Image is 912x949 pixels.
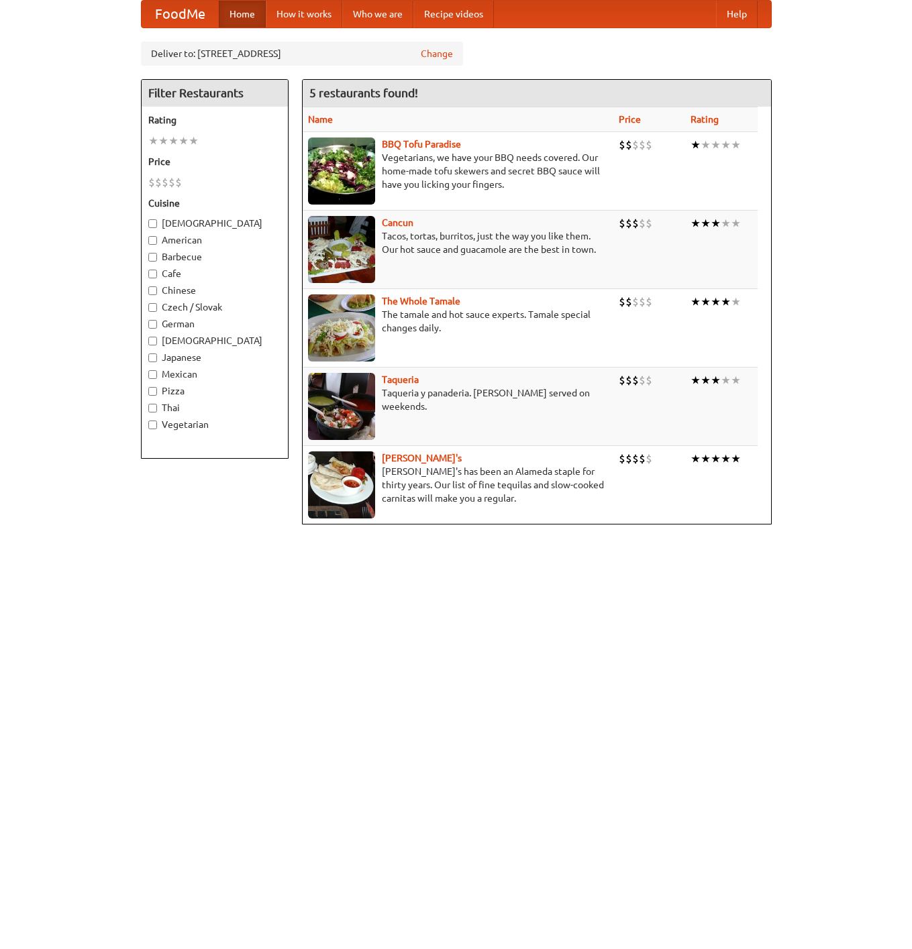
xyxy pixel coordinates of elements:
p: The tamale and hot sauce experts. Tamale special changes daily. [308,308,608,335]
p: [PERSON_NAME]'s has been an Alameda staple for thirty years. Our list of fine tequilas and slow-c... [308,465,608,505]
a: Cancun [382,217,413,228]
h4: Filter Restaurants [142,80,288,107]
li: ★ [721,373,731,388]
label: Vegetarian [148,418,281,431]
li: $ [646,373,652,388]
li: $ [646,294,652,309]
img: wholetamale.jpg [308,294,375,361]
input: Czech / Slovak [148,303,157,312]
a: Change [421,47,453,60]
li: $ [148,175,155,190]
li: $ [155,175,162,190]
img: pedros.jpg [308,451,375,518]
label: Chinese [148,284,281,297]
li: ★ [721,451,731,466]
li: ★ [701,451,711,466]
label: Pizza [148,384,281,398]
li: $ [619,294,625,309]
li: ★ [731,294,741,309]
a: Home [219,1,266,27]
li: $ [639,216,646,231]
li: $ [632,137,639,152]
li: ★ [711,451,721,466]
li: $ [619,451,625,466]
li: ★ [701,294,711,309]
input: German [148,320,157,329]
li: $ [632,451,639,466]
li: ★ [691,216,701,231]
a: Recipe videos [413,1,494,27]
li: ★ [179,133,189,148]
input: Pizza [148,387,157,396]
li: $ [625,137,632,152]
p: Tacos, tortas, burritos, just the way you like them. Our hot sauce and guacamole are the best in ... [308,229,608,256]
li: ★ [701,137,711,152]
li: ★ [721,137,731,152]
p: Taqueria y panaderia. [PERSON_NAME] served on weekends. [308,386,608,413]
li: $ [632,373,639,388]
li: ★ [721,294,731,309]
img: tofuparadise.jpg [308,137,375,205]
li: ★ [731,216,741,231]
li: ★ [168,133,179,148]
a: BBQ Tofu Paradise [382,139,461,150]
input: Cafe [148,270,157,278]
li: ★ [711,373,721,388]
input: [DEMOGRAPHIC_DATA] [148,219,157,228]
label: German [148,317,281,331]
li: ★ [701,373,711,388]
a: Name [308,114,333,125]
label: Cafe [148,267,281,280]
input: Barbecue [148,253,157,262]
li: $ [168,175,175,190]
li: $ [632,294,639,309]
li: $ [625,373,632,388]
li: $ [162,175,168,190]
li: ★ [711,216,721,231]
a: Rating [691,114,719,125]
input: Vegetarian [148,421,157,429]
li: ★ [731,373,741,388]
li: ★ [711,137,721,152]
input: Chinese [148,286,157,295]
li: $ [646,216,652,231]
h5: Price [148,155,281,168]
a: Who we are [342,1,413,27]
input: Mexican [148,370,157,379]
a: Taqueria [382,374,419,385]
li: $ [639,294,646,309]
li: $ [646,451,652,466]
a: The Whole Tamale [382,296,460,306]
li: $ [175,175,182,190]
a: Help [716,1,758,27]
label: American [148,233,281,247]
li: $ [639,373,646,388]
p: Vegetarians, we have your BBQ needs covered. Our home-made tofu skewers and secret BBQ sauce will... [308,151,608,191]
li: $ [639,137,646,152]
a: How it works [266,1,342,27]
li: ★ [691,373,701,388]
li: ★ [691,294,701,309]
li: $ [632,216,639,231]
img: cancun.jpg [308,216,375,283]
li: ★ [148,133,158,148]
input: Thai [148,404,157,412]
img: taqueria.jpg [308,373,375,440]
label: Barbecue [148,250,281,264]
label: [DEMOGRAPHIC_DATA] [148,334,281,347]
label: Thai [148,401,281,414]
a: FoodMe [142,1,219,27]
li: $ [639,451,646,466]
li: ★ [711,294,721,309]
label: [DEMOGRAPHIC_DATA] [148,217,281,230]
li: $ [646,137,652,152]
li: ★ [691,137,701,152]
li: ★ [189,133,199,148]
li: $ [619,373,625,388]
li: ★ [701,216,711,231]
label: Mexican [148,368,281,381]
a: [PERSON_NAME]'s [382,453,462,463]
